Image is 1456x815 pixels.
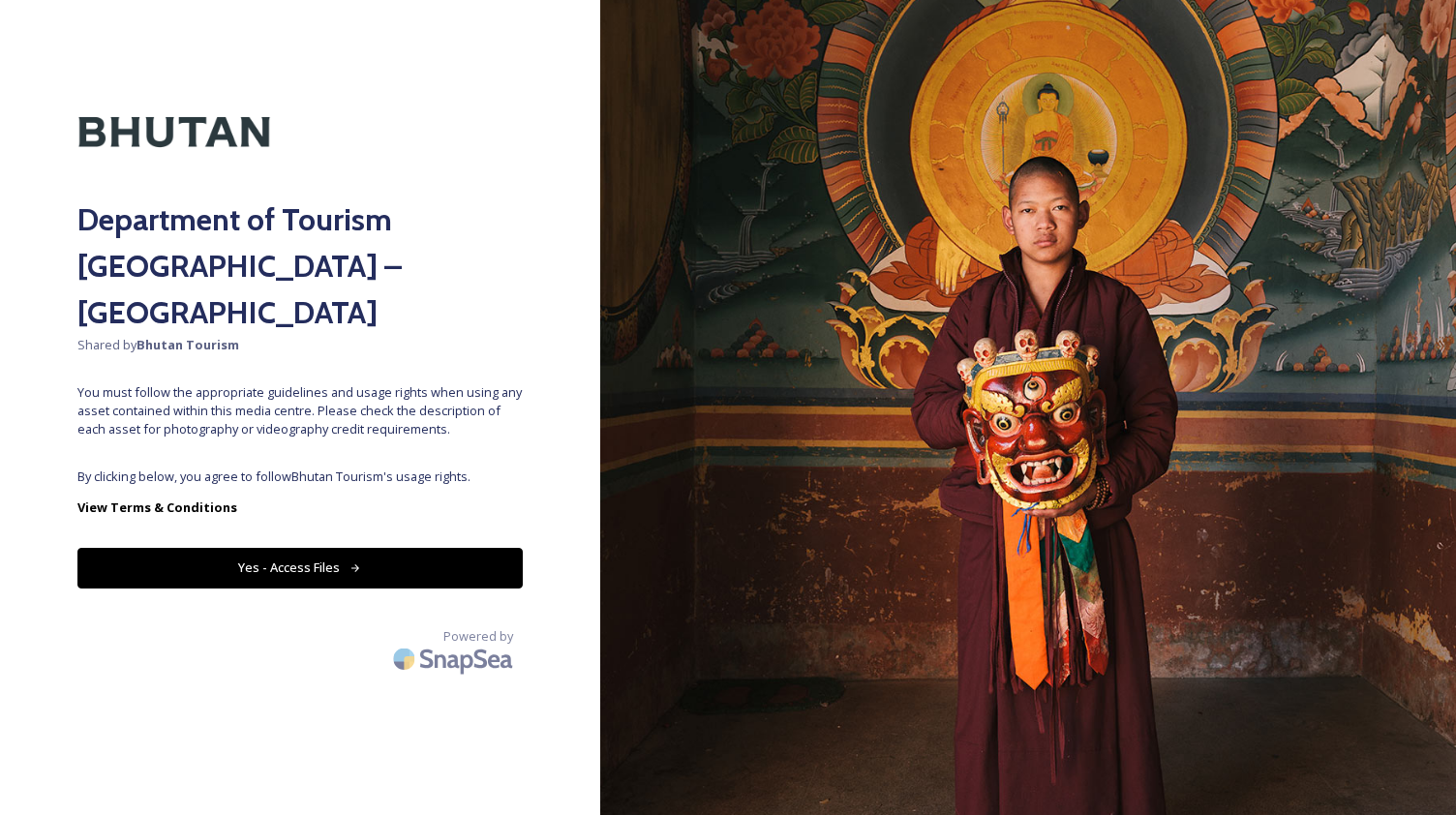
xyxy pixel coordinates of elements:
span: Powered by [443,627,513,646]
span: By clicking below, you agree to follow Bhutan Tourism 's usage rights. [77,468,523,486]
strong: View Terms & Conditions [77,498,237,516]
img: Kingdom-of-Bhutan-Logo.png [77,77,271,187]
button: Yes - Access Files [77,548,523,588]
strong: Bhutan Tourism [136,336,239,353]
h2: Department of Tourism [GEOGRAPHIC_DATA] – [GEOGRAPHIC_DATA] [77,196,523,336]
a: View Terms & Conditions [77,496,523,519]
span: You must follow the appropriate guidelines and usage rights when using any asset contained within... [77,383,523,439]
span: Shared by [77,336,523,354]
img: SnapSea Logo [387,636,523,681]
